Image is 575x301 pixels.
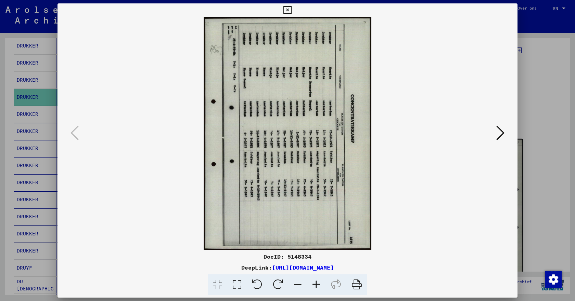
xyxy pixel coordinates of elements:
[272,264,334,271] a: [URL][DOMAIN_NAME]
[81,17,494,250] img: 001.jpg
[57,252,517,261] div: DocID: 5148334
[545,271,562,288] img: Wijzigingstoestemming
[545,271,561,287] div: Wijzigingstoestemming
[57,263,517,272] div: DeepLink:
